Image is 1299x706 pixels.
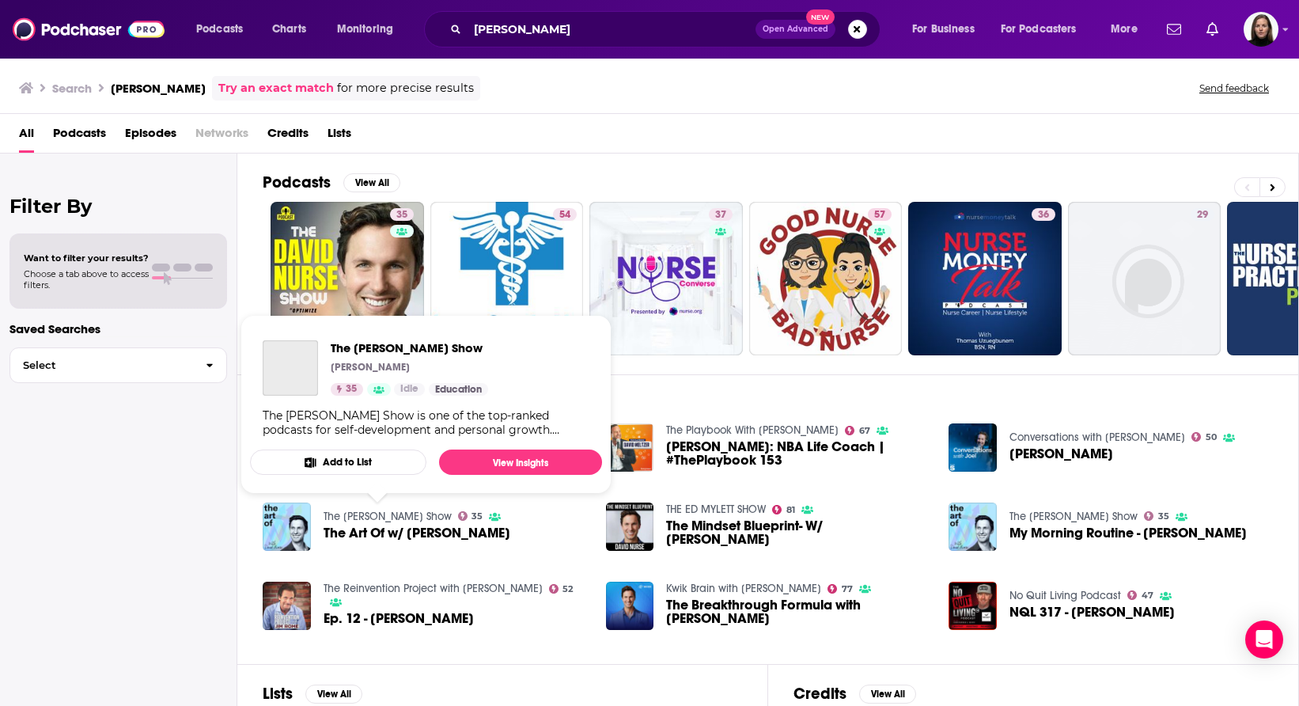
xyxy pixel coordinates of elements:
a: 57 [749,202,903,355]
span: Choose a tab above to access filters. [24,268,149,290]
span: 81 [786,507,795,514]
h2: Credits [793,684,846,704]
span: Select [10,360,193,370]
span: 52 [562,586,573,593]
h3: Search [52,81,92,96]
button: Select [9,347,227,383]
button: open menu [326,17,414,42]
a: 36 [1032,208,1055,221]
a: 29 [1068,202,1221,355]
a: Idle [394,383,425,396]
a: The David Nurse Show [331,340,488,355]
span: for more precise results [337,79,474,97]
img: Podchaser - Follow, Share and Rate Podcasts [13,14,165,44]
button: open menu [185,17,263,42]
a: PodcastsView All [263,173,400,192]
a: Conversations with Joel [1009,431,1185,444]
a: THE ED MYLETT SHOW [666,503,766,516]
span: Charts [272,18,306,40]
img: The Mindset Blueprint- W/ David Nurse [606,503,654,551]
a: 47 [1127,590,1153,600]
a: Credits [267,120,309,153]
a: David Nurse [949,423,997,472]
span: 57 [874,207,885,223]
span: 47 [1142,592,1153,599]
a: Show notifications dropdown [1200,16,1225,43]
span: 77 [842,586,853,593]
a: 35 [458,511,483,521]
a: NQL 317 - David Nurse [1009,605,1175,619]
a: 54 [553,208,577,221]
button: open menu [990,17,1100,42]
a: ListsView All [263,684,362,704]
span: 67 [859,427,870,435]
button: View All [305,685,362,704]
div: Open Intercom Messenger [1245,621,1283,659]
a: The Art Of w/ David Nurse [324,526,510,540]
button: Add to List [250,450,426,475]
a: 54 [430,202,584,355]
span: New [806,9,835,25]
span: 35 [396,207,407,223]
span: [PERSON_NAME] [1009,447,1113,461]
a: 77 [827,584,853,594]
a: 35 [1144,511,1169,521]
span: 35 [1158,513,1169,520]
a: Try an exact match [218,79,334,97]
span: 37 [715,207,726,223]
a: The Art Of w/ David Nurse [263,503,311,551]
a: 35 [331,383,363,396]
p: Saved Searches [9,321,227,336]
a: CreditsView All [793,684,916,704]
span: 35 [346,381,357,397]
a: The Playbook With David Meltzer [666,423,839,437]
img: My Morning Routine - David Nurse [949,503,997,551]
p: [PERSON_NAME] [331,361,410,374]
span: Podcasts [53,120,106,153]
span: For Business [912,18,975,40]
div: The [PERSON_NAME] Show is one of the top-ranked podcasts for self-development and personal growth... [263,408,589,437]
img: The Breakthrough Formula with David Nurse [606,582,654,630]
span: More [1111,18,1138,40]
a: Episodes [125,120,176,153]
a: 67 [845,426,870,435]
a: No Quit Living Podcast [1009,589,1121,602]
span: My Morning Routine - [PERSON_NAME] [1009,526,1247,540]
span: The [PERSON_NAME] Show [331,340,488,355]
a: The Mindset Blueprint- W/ David Nurse [666,519,930,546]
span: 36 [1038,207,1049,223]
a: The David Nurse Show [1009,510,1138,523]
a: Education [429,383,488,396]
a: 37 [589,202,743,355]
img: User Profile [1244,12,1278,47]
button: Open AdvancedNew [756,20,835,39]
button: View All [343,173,400,192]
a: Charts [262,17,316,42]
button: open menu [901,17,994,42]
div: Search podcasts, credits, & more... [439,11,896,47]
a: 36 [908,202,1062,355]
span: The Art Of w/ [PERSON_NAME] [324,526,510,540]
span: Idle [400,381,418,397]
a: 37 [709,208,733,221]
img: David Nurse: NBA Life Coach | #ThePlaybook 153 [606,423,654,472]
span: Podcasts [196,18,243,40]
a: 35 [271,202,424,355]
a: View Insights [439,450,602,475]
a: Lists [328,120,351,153]
a: Kwik Brain with Jim Kwik [666,582,821,595]
span: Networks [195,120,248,153]
span: 35 [472,513,483,520]
span: Logged in as BevCat3 [1244,12,1278,47]
span: Open Advanced [763,25,828,33]
span: All [19,120,34,153]
span: The Mindset Blueprint- W/ [PERSON_NAME] [666,519,930,546]
h2: Filter By [9,195,227,218]
a: 57 [868,208,892,221]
